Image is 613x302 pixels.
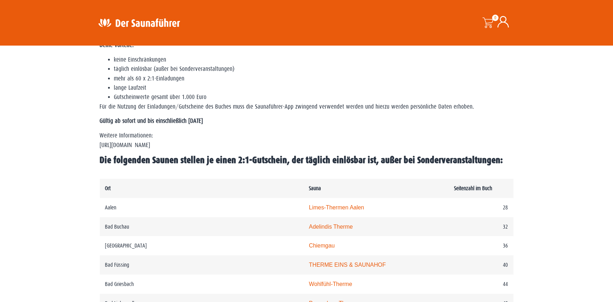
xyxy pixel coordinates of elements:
[100,155,503,165] span: Die folgenden Saunen stellen je einen 2:1-Gutschein, der täglich einlösbar ist, außer bei Sonderv...
[100,118,203,124] strong: Gültig ab sofort und bis einschließlich [DATE]
[454,185,492,191] b: Seitenzahl im Buch
[449,217,514,236] td: 32
[100,236,304,255] td: [GEOGRAPHIC_DATA]
[449,236,514,255] td: 36
[114,93,514,102] li: Gutscheinwerte gesamt über 1.000 Euro
[309,262,385,268] a: THERME EINS & SAUNAHOF
[492,15,499,21] span: 0
[100,131,514,150] p: Weitere Informationen: [URL][DOMAIN_NAME]
[309,204,364,210] a: Limes-Thermen Aalen
[114,83,514,93] li: lange Laufzeit
[100,198,304,217] td: Aalen
[100,102,514,111] p: Für die Nutzung der Einladungen/Gutscheine des Buches muss die Saunaführer-App zwingend verwendet...
[449,198,514,217] td: 28
[309,281,352,287] a: Wohlfühl-Therme
[100,275,304,294] td: Bad Griesbach
[309,185,321,191] b: Sauna
[449,275,514,294] td: 44
[100,42,134,48] strong: Deine Vorteile:
[105,185,111,191] b: Ort
[114,64,514,74] li: täglich einlösbar (außer bei Sonderveranstaltungen)
[114,55,514,64] li: keine Einschränkungen
[309,243,334,249] a: Chiemgau
[449,255,514,275] td: 40
[114,74,514,83] li: mehr als 60 x 2:1-Einladungen
[100,217,304,236] td: Bad Buchau
[100,255,304,275] td: Bad Füssing
[309,224,353,230] a: Adelindis Therme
